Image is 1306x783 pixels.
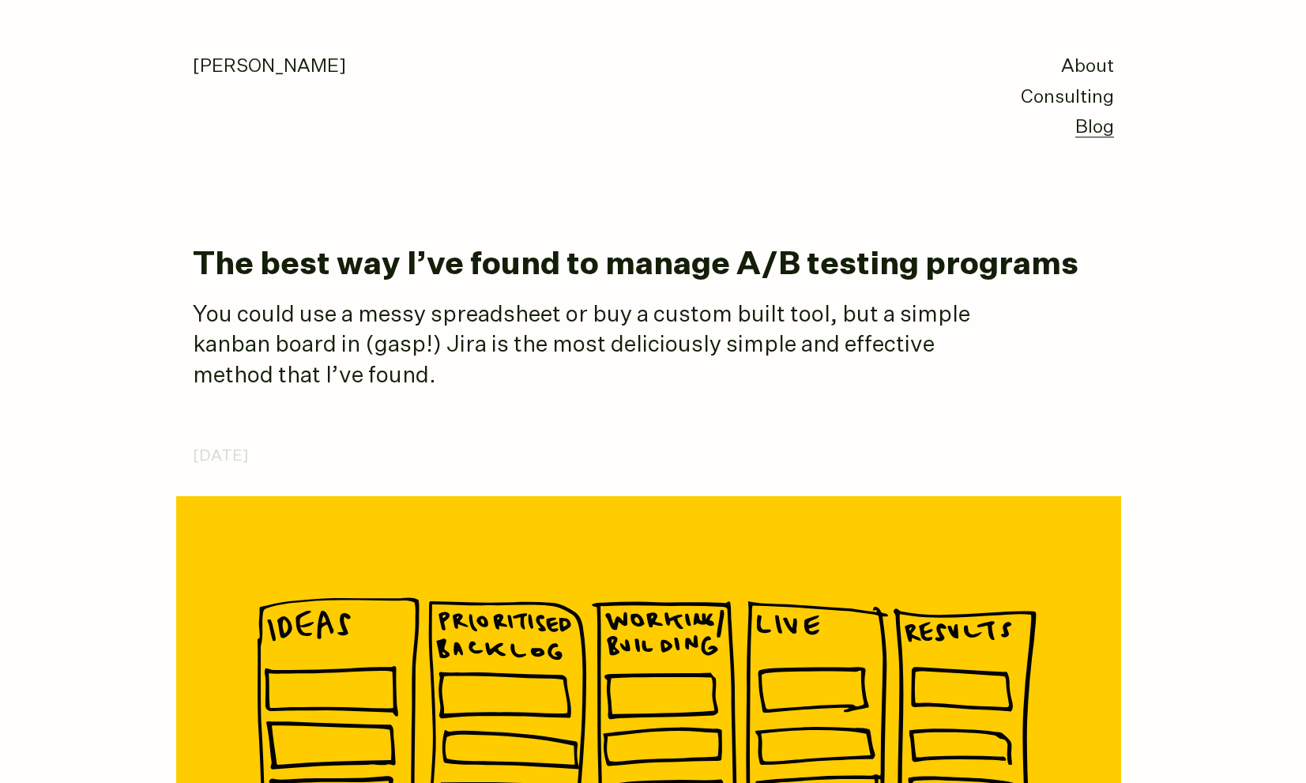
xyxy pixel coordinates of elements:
a: Consulting [1021,88,1114,107]
h1: The best way I’ve found to manage A/B testing programs [193,248,1114,283]
a: [PERSON_NAME] [193,58,346,76]
nav: primary [1021,52,1114,144]
time: [DATE] [193,443,249,469]
a: About [1061,58,1114,76]
a: Blog [1075,119,1114,137]
p: You could use a messy spreadsheet or buy a custom built tool, but a simple kanban board in (gasp!... [193,300,983,392]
